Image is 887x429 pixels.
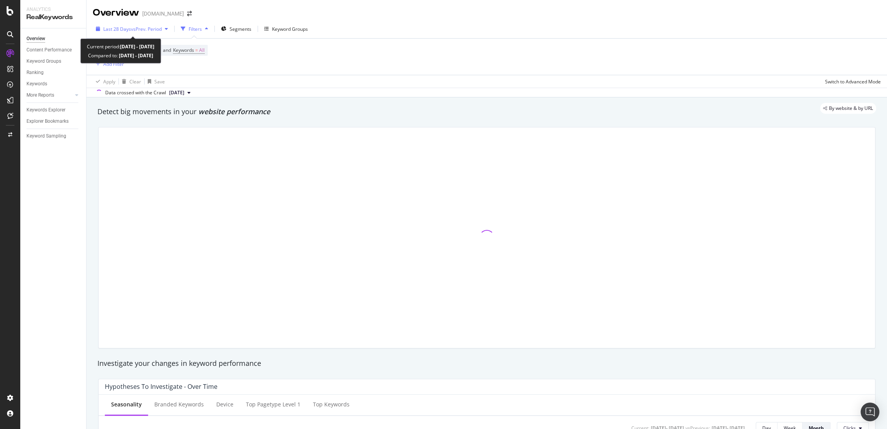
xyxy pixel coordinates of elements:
[119,75,141,88] button: Clear
[87,42,154,51] div: Current period:
[829,106,873,111] span: By website & by URL
[27,132,81,140] a: Keyword Sampling
[27,80,47,88] div: Keywords
[129,78,141,85] div: Clear
[93,75,115,88] button: Apply
[166,88,194,97] button: [DATE]
[27,80,81,88] a: Keywords
[105,89,166,96] div: Data crossed with the Crawl
[27,57,61,65] div: Keyword Groups
[27,106,65,114] div: Keywords Explorer
[154,401,204,408] div: Branded Keywords
[105,383,217,390] div: Hypotheses to Investigate - Over Time
[825,78,881,85] div: Switch to Advanced Mode
[272,26,308,32] div: Keyword Groups
[154,78,165,85] div: Save
[218,23,254,35] button: Segments
[97,358,876,369] div: Investigate your changes in keyword performance
[169,89,184,96] span: 2025 Aug. 25th
[111,401,142,408] div: Seasonality
[27,46,81,54] a: Content Performance
[27,13,80,22] div: RealKeywords
[27,69,81,77] a: Ranking
[199,45,205,56] span: All
[195,47,198,53] span: =
[27,57,81,65] a: Keyword Groups
[27,46,72,54] div: Content Performance
[27,6,80,13] div: Analytics
[216,401,233,408] div: Device
[163,47,171,53] span: and
[118,52,153,59] b: [DATE] - [DATE]
[178,23,211,35] button: Filters
[88,51,153,60] div: Compared to:
[820,103,876,114] div: legacy label
[27,35,45,43] div: Overview
[93,59,124,69] button: Add Filter
[145,75,165,88] button: Save
[27,91,73,99] a: More Reports
[142,10,184,18] div: [DOMAIN_NAME]
[189,26,202,32] div: Filters
[27,35,81,43] a: Overview
[313,401,350,408] div: Top Keywords
[27,69,44,77] div: Ranking
[27,117,69,125] div: Explorer Bookmarks
[230,26,251,32] span: Segments
[93,6,139,19] div: Overview
[103,61,124,67] div: Add Filter
[860,403,879,421] div: Open Intercom Messenger
[27,117,81,125] a: Explorer Bookmarks
[27,106,81,114] a: Keywords Explorer
[27,91,54,99] div: More Reports
[173,47,194,53] span: Keywords
[120,43,154,50] b: [DATE] - [DATE]
[131,26,162,32] span: vs Prev. Period
[27,132,66,140] div: Keyword Sampling
[93,23,171,35] button: Last 28 DaysvsPrev. Period
[103,26,131,32] span: Last 28 Days
[103,78,115,85] div: Apply
[822,75,881,88] button: Switch to Advanced Mode
[261,23,311,35] button: Keyword Groups
[246,401,300,408] div: Top pagetype Level 1
[187,11,192,16] div: arrow-right-arrow-left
